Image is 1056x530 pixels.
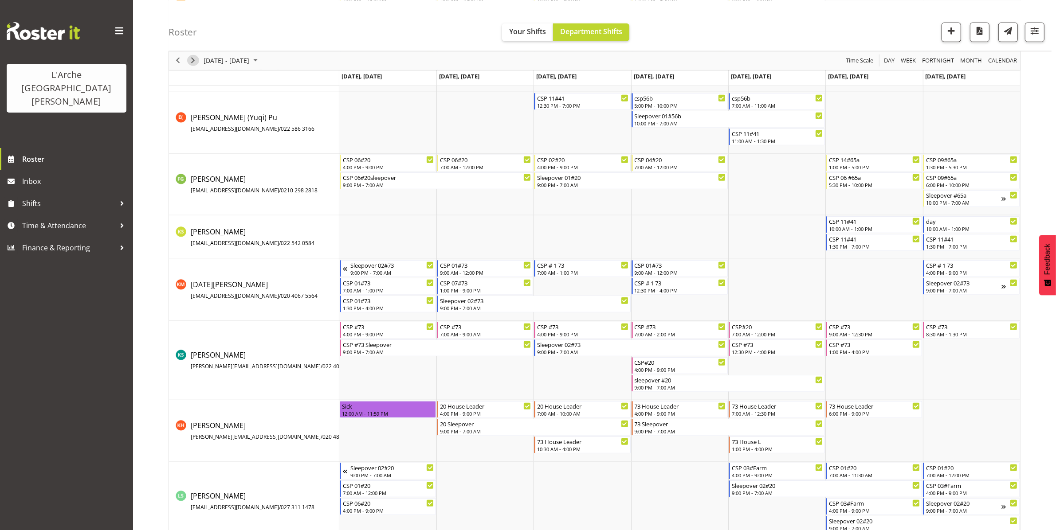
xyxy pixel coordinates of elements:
[191,421,356,441] span: [PERSON_NAME]
[632,260,728,277] div: Kartik Mahajan"s event - CSP 01#73 Begin From Thursday, August 7, 2025 at 9:00:00 AM GMT+12:00 En...
[635,278,726,287] div: CSP # 1 73
[281,187,318,194] span: 0210 298 2818
[343,181,531,188] div: 9:00 PM - 7:00 AM
[926,199,1001,206] div: 10:00 PM - 7:00 AM
[169,215,339,259] td: Kalpana Sapkota resource
[440,155,531,164] div: CSP 06#20
[191,420,356,441] a: [PERSON_NAME][PERSON_NAME][EMAIL_ADDRESS][DOMAIN_NAME]/020 483 2559
[281,292,318,300] span: 020 4067 5564
[829,499,920,507] div: CSP 03#Farm
[829,322,920,331] div: CSP #73
[321,362,322,370] span: /
[732,137,823,144] div: 11:00 AM - 1:30 PM
[635,111,823,120] div: Sleepover 01#56b
[22,152,129,166] span: Roster
[829,164,920,171] div: 1:00 PM - 5:00 PM
[829,472,920,479] div: 7:00 AM - 11:30 AM
[635,401,726,410] div: 73 House Leader
[191,187,279,194] span: [EMAIL_ADDRESS][DOMAIN_NAME]
[440,322,531,331] div: CSP #73
[350,472,434,479] div: 9:00 PM - 7:00 AM
[923,480,1019,497] div: Leanne Smith"s event - CSP 03#Farm Begin From Sunday, August 10, 2025 at 4:00:00 PM GMT+12:00 End...
[343,296,434,305] div: CSP 01#73
[829,181,920,188] div: 5:30 PM - 10:00 PM
[342,410,434,417] div: 12:00 AM - 11:59 PM
[537,269,628,276] div: 7:00 AM - 1:00 PM
[923,190,1019,207] div: Faustina Gaensicke"s event - Sleepover #65a Begin From Sunday, August 10, 2025 at 10:00:00 PM GMT...
[635,366,726,373] div: 4:00 PM - 9:00 PM
[191,503,279,511] span: [EMAIL_ADDRESS][DOMAIN_NAME]
[22,197,115,210] span: Shifts
[826,172,922,189] div: Faustina Gaensicke"s event - CSP 06 #65a Begin From Saturday, August 9, 2025 at 5:30:00 PM GMT+12...
[632,155,728,171] div: Faustina Gaensicke"s event - CSP 04#20 Begin From Thursday, August 7, 2025 at 7:00:00 AM GMT+12:0...
[191,350,356,371] a: [PERSON_NAME][PERSON_NAME][EMAIL_ADDRESS][DOMAIN_NAME]/022 407 4898
[926,173,1017,182] div: CSP 09#65a
[191,280,318,300] span: [DATE][PERSON_NAME]
[553,23,629,41] button: Department Shifts
[959,55,984,66] button: Timeline Month
[440,164,531,171] div: 7:00 AM - 12:00 PM
[537,181,726,188] div: 9:00 PM - 7:00 AM
[536,72,577,80] span: [DATE], [DATE]
[340,401,436,418] div: Kathryn Hunt"s event - Sick Begin From Monday, August 4, 2025 at 12:00:00 AM GMT+12:00 Ends At Mo...
[534,401,630,418] div: Kathryn Hunt"s event - 20 House Leader Begin From Wednesday, August 6, 2025 at 7:00:00 AM GMT+12:...
[987,55,1018,66] span: calendar
[169,321,339,400] td: Katherine Shaw resource
[440,331,531,338] div: 7:00 AM - 9:00 AM
[534,339,728,356] div: Katherine Shaw"s event - Sleepover 02#73 Begin From Wednesday, August 6, 2025 at 9:00:00 PM GMT+1...
[187,55,199,66] button: Next
[203,55,250,66] span: [DATE] - [DATE]
[826,339,922,356] div: Katherine Shaw"s event - CSP #73 Begin From Saturday, August 9, 2025 at 1:00:00 PM GMT+12:00 Ends...
[923,234,1019,251] div: Kalpana Sapkota"s event - CSP 11#41 Begin From Sunday, August 10, 2025 at 1:30:00 PM GMT+12:00 En...
[537,94,628,102] div: CSP 11#41
[926,507,1001,514] div: 9:00 PM - 7:00 AM
[340,155,436,171] div: Faustina Gaensicke"s event - CSP 06#20 Begin From Monday, August 4, 2025 at 4:00:00 PM GMT+12:00 ...
[534,436,630,453] div: Kathryn Hunt"s event - 73 House Leader Begin From Wednesday, August 6, 2025 at 10:30:00 AM GMT+12...
[900,55,917,66] span: Week
[534,322,630,339] div: Katherine Shaw"s event - CSP #73 Begin From Wednesday, August 6, 2025 at 4:00:00 PM GMT+12:00 End...
[923,216,1019,233] div: Kalpana Sapkota"s event - day Begin From Sunday, August 10, 2025 at 10:00:00 AM GMT+12:00 Ends At...
[537,340,726,349] div: Sleepover 02#73
[343,348,531,355] div: 9:00 PM - 7:00 AM
[923,172,1019,189] div: Faustina Gaensicke"s event - CSP 09#65a Begin From Sunday, August 10, 2025 at 6:00:00 PM GMT+12:0...
[537,331,628,338] div: 4:00 PM - 9:00 PM
[826,322,922,339] div: Katherine Shaw"s event - CSP #73 Begin From Saturday, August 9, 2025 at 9:00:00 AM GMT+12:00 Ends...
[340,322,436,339] div: Katherine Shaw"s event - CSP #73 Begin From Monday, August 4, 2025 at 4:00:00 PM GMT+12:00 Ends A...
[923,498,1019,515] div: Leanne Smith"s event - Sleepover 02#20 Begin From Sunday, August 10, 2025 at 9:00:00 PM GMT+12:00...
[632,278,728,295] div: Kartik Mahajan"s event - CSP # 1 73 Begin From Thursday, August 7, 2025 at 12:30:00 PM GMT+12:00 ...
[829,340,920,349] div: CSP #73
[350,269,434,276] div: 9:00 PM - 7:00 AM
[635,410,726,417] div: 4:00 PM - 9:00 PM
[635,375,823,384] div: sleepover #20
[440,287,531,294] div: 1:00 PM - 9:00 PM
[732,463,823,472] div: CSP 03#Farm
[22,241,115,254] span: Finance & Reporting
[191,350,356,370] span: [PERSON_NAME]
[829,243,920,250] div: 1:30 PM - 7:00 PM
[635,120,823,127] div: 10:00 PM - 7:00 AM
[279,503,281,511] span: /
[191,112,314,133] a: [PERSON_NAME] (Yuqi) Pu[EMAIL_ADDRESS][DOMAIN_NAME]/022 586 3166
[632,401,728,418] div: Kathryn Hunt"s event - 73 House Leader Begin From Thursday, August 7, 2025 at 4:00:00 PM GMT+12:0...
[998,22,1018,42] button: Send a list of all shifts for the selected filtered period to all rostered employees.
[732,102,823,109] div: 7:00 AM - 11:00 AM
[537,173,726,182] div: Sleepover 01#20
[1044,244,1052,275] span: Feedback
[440,269,531,276] div: 9:00 AM - 12:00 PM
[350,463,434,472] div: Sleepover 02#20
[634,72,674,80] span: [DATE], [DATE]
[437,155,533,171] div: Faustina Gaensicke"s event - CSP 06#20 Begin From Tuesday, August 5, 2025 at 7:00:00 AM GMT+12:00...
[22,175,129,188] span: Inbox
[537,102,628,109] div: 12:30 PM - 7:00 PM
[826,234,922,251] div: Kalpana Sapkota"s event - CSP 11#41 Begin From Saturday, August 9, 2025 at 1:30:00 PM GMT+12:00 E...
[826,155,922,171] div: Faustina Gaensicke"s event - CSP 14#65a Begin From Saturday, August 9, 2025 at 1:00:00 PM GMT+12:...
[1039,235,1056,295] button: Feedback - Show survey
[635,269,726,276] div: 9:00 AM - 12:00 PM
[635,331,726,338] div: 7:00 AM - 2:00 PM
[321,433,322,440] span: /
[926,243,1017,250] div: 1:30 PM - 7:00 PM
[732,472,823,479] div: 4:00 PM - 9:00 PM
[729,436,825,453] div: Kathryn Hunt"s event - 73 House L Begin From Friday, August 8, 2025 at 1:00:00 PM GMT+12:00 Ends ...
[191,279,318,300] a: [DATE][PERSON_NAME][EMAIL_ADDRESS][DOMAIN_NAME]/020 4067 5564
[502,23,553,41] button: Your Shifts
